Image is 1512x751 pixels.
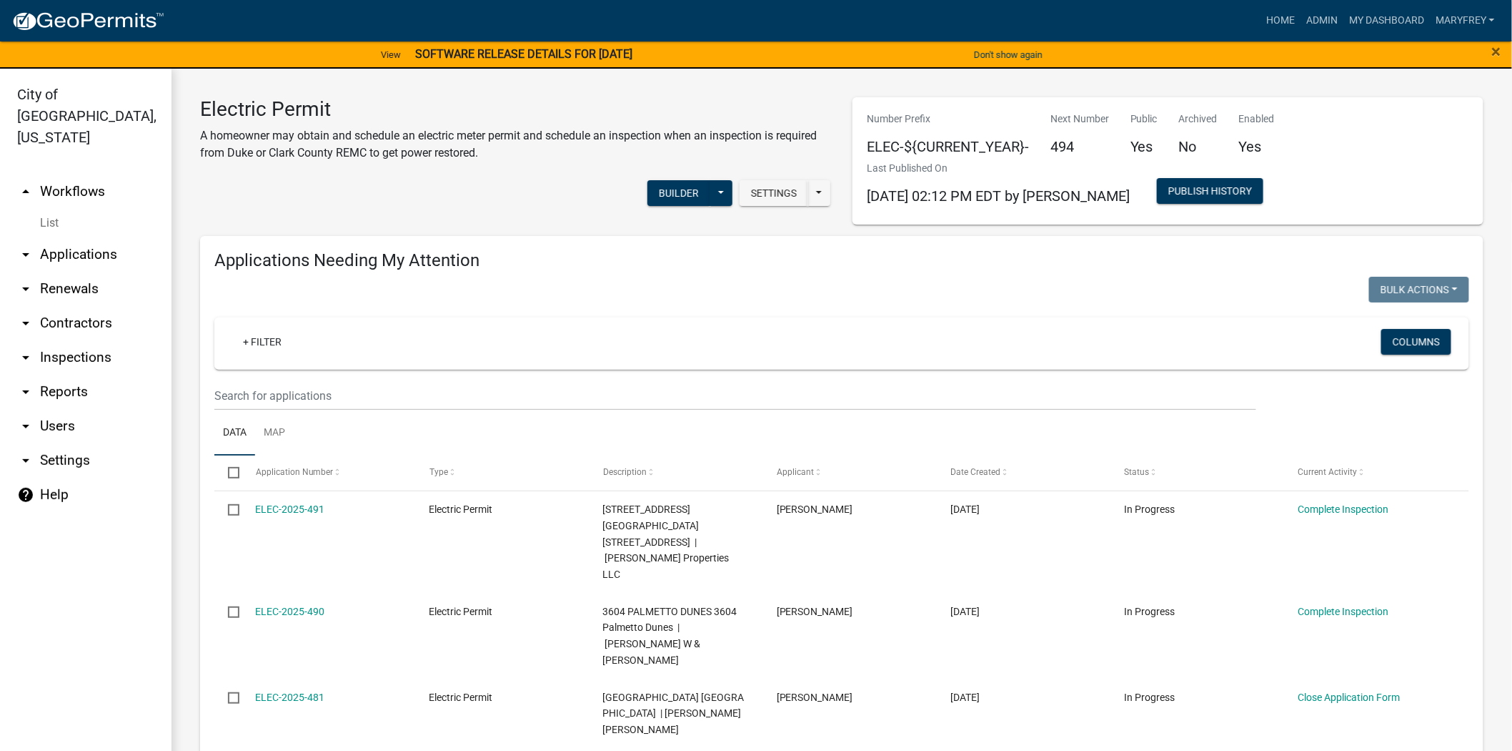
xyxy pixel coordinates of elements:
datatable-header-cell: Description [590,456,763,490]
span: 3604 PALMETTO DUNES 3604 Palmetto Dunes | Carlson Clifford W & Kathy [603,606,737,666]
a: My Dashboard [1343,7,1430,34]
button: Publish History [1157,178,1263,204]
span: Current Activity [1298,467,1357,477]
i: help [17,486,34,504]
i: arrow_drop_down [17,315,34,332]
a: Complete Inspection [1298,606,1388,617]
button: Bulk Actions [1369,277,1469,303]
span: Electric Permit [429,692,493,703]
span: 807 WATT STREET 807 Watt Street | White Dustin Tyrone [603,692,745,736]
a: Complete Inspection [1298,504,1388,515]
datatable-header-cell: Date Created [937,456,1110,490]
i: arrow_drop_down [17,246,34,263]
span: 5508 HAMBURG PIKE 5508 Hamburg Pike | Gibbs Properties LLC [603,504,730,580]
h3: Electric Permit [200,97,831,122]
span: Type [429,467,448,477]
wm-modal-confirm: Workflow Publish History [1157,186,1263,197]
h5: Yes [1130,138,1158,155]
span: In Progress [1124,504,1175,515]
datatable-header-cell: Applicant [763,456,937,490]
p: Last Published On [867,161,1130,176]
span: 09/12/2025 [950,606,980,617]
span: × [1492,41,1501,62]
p: A homeowner may obtain and schedule an electric meter permit and schedule an inspection when an i... [200,127,831,162]
a: Map [255,411,294,456]
i: arrow_drop_down [17,418,34,435]
span: 09/05/2025 [950,692,980,703]
button: Close [1492,43,1501,60]
datatable-header-cell: Select [214,456,242,490]
h5: No [1179,138,1218,155]
span: Jamason Welker [777,692,853,703]
a: Admin [1300,7,1343,34]
span: Electric Permit [429,606,493,617]
datatable-header-cell: Type [415,456,589,490]
button: Settings [740,180,808,206]
button: Columns [1381,329,1451,355]
p: Next Number [1050,112,1109,127]
input: Search for applications [214,381,1256,411]
button: Don't show again [968,43,1048,67]
span: Status [1124,467,1149,477]
h5: 494 [1050,138,1109,155]
datatable-header-cell: Status [1110,456,1284,490]
h5: Yes [1239,138,1275,155]
p: Public [1130,112,1158,127]
span: Date Created [950,467,1000,477]
a: + Filter [232,329,293,355]
a: ELEC-2025-481 [256,692,325,703]
a: Home [1260,7,1300,34]
span: Kent Abell [777,606,853,617]
a: Data [214,411,255,456]
a: Close Application Form [1298,692,1400,703]
span: 09/15/2025 [950,504,980,515]
p: Enabled [1239,112,1275,127]
span: Arthur Gordon [777,504,853,515]
span: Application Number [256,467,334,477]
p: Archived [1179,112,1218,127]
span: Description [603,467,647,477]
h5: ELEC-${CURRENT_YEAR}- [867,138,1029,155]
i: arrow_drop_down [17,383,34,401]
i: arrow_drop_down [17,280,34,298]
i: arrow_drop_up [17,183,34,200]
datatable-header-cell: Application Number [242,456,415,490]
button: Builder [647,180,710,206]
a: MaryFrey [1430,7,1501,34]
span: In Progress [1124,692,1175,703]
strong: SOFTWARE RELEASE DETAILS FOR [DATE] [415,47,632,61]
a: ELEC-2025-490 [256,606,325,617]
i: arrow_drop_down [17,349,34,366]
a: ELEC-2025-491 [256,504,325,515]
span: Electric Permit [429,504,493,515]
span: In Progress [1124,606,1175,617]
span: [DATE] 02:12 PM EDT by [PERSON_NAME] [867,187,1130,205]
datatable-header-cell: Current Activity [1284,456,1458,490]
p: Number Prefix [867,112,1029,127]
h4: Applications Needing My Attention [214,250,1469,271]
a: View [375,43,407,67]
i: arrow_drop_down [17,452,34,469]
span: Applicant [777,467,814,477]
